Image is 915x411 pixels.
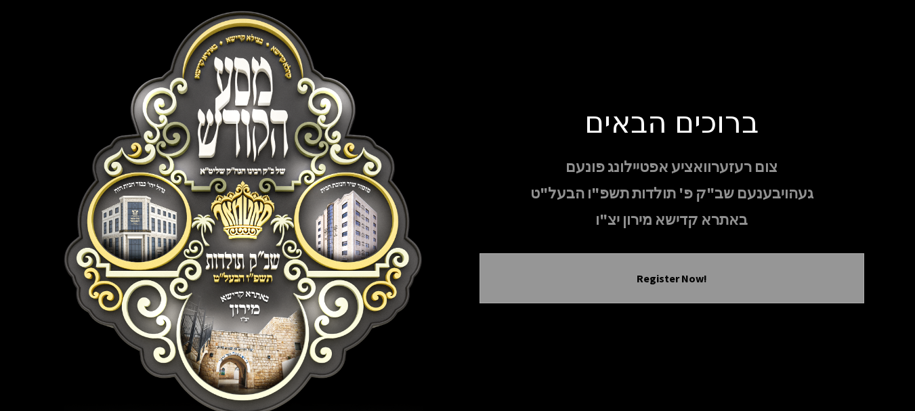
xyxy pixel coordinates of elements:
button: Register Now! [496,270,847,286]
h1: ברוכים הבאים [480,103,864,139]
p: באתרא קדישא מירון יצ"ו [480,208,864,232]
p: געהויבענעם שב"ק פ' תולדות תשפ"ו הבעל"ט [480,181,864,205]
p: צום רעזערוואציע אפטיילונג פונעם [480,155,864,179]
